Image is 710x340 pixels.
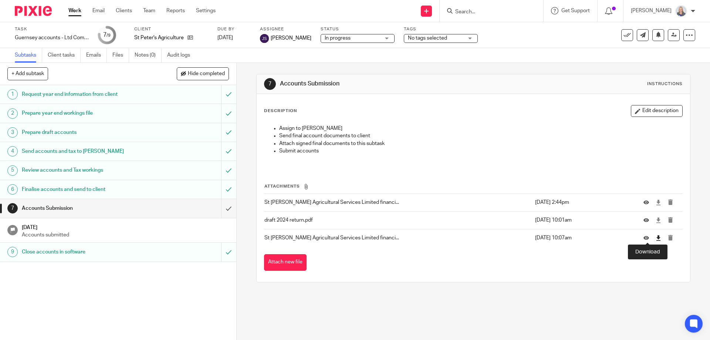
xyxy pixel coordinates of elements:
h1: [DATE] [22,222,229,231]
h1: Request year end information from client [22,89,150,100]
a: Settings [196,7,216,14]
a: Notes (0) [135,48,162,63]
label: Task [15,26,89,32]
label: Due by [217,26,251,32]
p: St [PERSON_NAME] Agricultural Services Limited financi... [264,199,531,206]
p: [DATE] 2:44pm [535,199,632,206]
button: Hide completed [177,67,229,80]
p: Description [264,108,297,114]
span: In progress [325,36,351,41]
a: Email [92,7,105,14]
p: [PERSON_NAME] [631,7,672,14]
small: /9 [106,33,111,37]
img: Pixie [15,6,52,16]
button: Attach new file [264,254,307,271]
a: Download [656,234,661,242]
span: No tags selected [408,36,447,41]
a: Reports [166,7,185,14]
p: Accounts submitted [22,231,229,239]
label: Assignee [260,26,311,32]
h1: Prepare year end workings file [22,108,150,119]
h1: Accounts Submission [280,80,489,88]
p: St [PERSON_NAME] Agricultural Services Limited financi... [264,234,531,242]
button: Edit description [631,105,683,117]
button: + Add subtask [7,67,48,80]
label: Client [134,26,208,32]
h1: Finalise accounts and send to client [22,184,150,195]
input: Search [454,9,521,16]
a: Client tasks [48,48,81,63]
a: Clients [116,7,132,14]
a: Download [656,199,661,206]
span: Attachments [264,184,300,188]
a: Subtasks [15,48,42,63]
p: draft 2024 return.pdf [264,216,531,224]
p: Submit accounts [279,147,682,155]
div: 2 [7,108,18,119]
h1: Accounts Submission [22,203,150,214]
a: Audit logs [167,48,196,63]
h1: Review accounts and Tax workings [22,165,150,176]
p: Attach signed final documents to this subtask [279,140,682,147]
a: Download [656,216,661,224]
img: Debbie%20Noon%20Professional%20Photo.jpg [675,5,687,17]
div: Guernsey accounts - Ltd Company [15,34,89,41]
p: Assign to [PERSON_NAME] [279,125,682,132]
div: 7 [264,78,276,90]
a: Files [112,48,129,63]
div: 4 [7,146,18,156]
div: 9 [7,247,18,257]
h1: Close accounts in software [22,246,150,257]
span: Get Support [561,8,590,13]
label: Tags [404,26,478,32]
label: Status [321,26,395,32]
div: 7 [7,203,18,213]
img: svg%3E [260,34,269,43]
div: 6 [7,184,18,195]
p: St Peter's Agriculture [134,34,184,41]
div: 3 [7,127,18,138]
h1: Prepare draft accounts [22,127,150,138]
a: Team [143,7,155,14]
p: Send final account documents to client [279,132,682,139]
div: Instructions [647,81,683,87]
span: [DATE] [217,35,233,40]
div: 7 [103,31,111,39]
p: [DATE] 10:01am [535,216,632,224]
a: Emails [86,48,107,63]
div: 5 [7,165,18,176]
a: Work [68,7,81,14]
span: [PERSON_NAME] [271,34,311,42]
div: 1 [7,89,18,100]
h1: Send accounts and tax to [PERSON_NAME] [22,146,150,157]
p: [DATE] 10:07am [535,234,632,242]
span: Hide completed [188,71,225,77]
